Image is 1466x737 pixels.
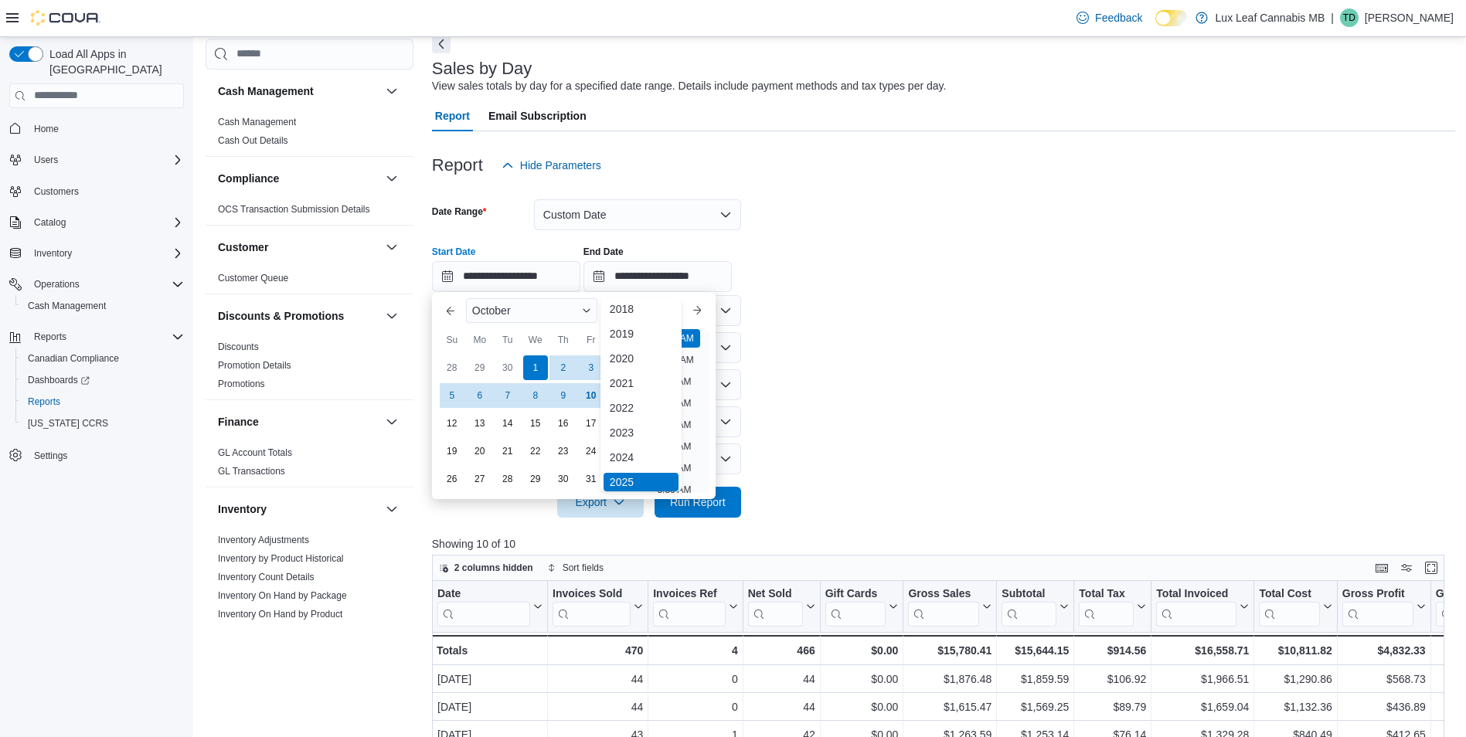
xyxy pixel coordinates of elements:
div: $10,811.82 [1259,641,1332,660]
span: Inventory [34,247,72,260]
div: day-7 [495,383,520,408]
div: Su [440,328,464,352]
div: [DATE] [437,670,543,688]
button: Enter fullscreen [1422,559,1440,577]
button: Gift Cards [825,586,898,626]
button: Settings [3,443,190,466]
span: Dark Mode [1155,26,1156,27]
span: Operations [34,278,80,290]
button: Finance [218,414,379,430]
a: Canadian Compliance [22,349,125,368]
div: 2022 [604,399,679,417]
div: $1,859.59 [1002,670,1069,688]
button: Open list of options [719,304,732,317]
button: Export [557,487,644,518]
div: 2025 [604,473,679,491]
button: Inventory [28,244,78,263]
button: Cash Management [15,295,190,317]
button: Previous Month [438,298,463,323]
span: Export [566,487,634,518]
span: Settings [34,450,67,462]
h3: Inventory [218,501,267,517]
input: Press the down key to open a popover containing a calendar. [583,261,732,292]
div: $1,615.47 [908,698,992,716]
div: day-28 [440,355,464,380]
a: Promotions [218,379,265,389]
div: day-16 [551,411,576,436]
div: 0 [653,670,737,688]
a: Dashboards [22,371,96,389]
a: Dashboards [15,369,190,391]
button: Reports [28,328,73,346]
button: Cash Management [383,82,401,100]
input: Press the down key to enter a popover containing a calendar. Press the escape key to close the po... [432,261,580,292]
div: Gross Profit [1342,586,1413,626]
div: Compliance [206,200,413,225]
div: 2023 [604,423,679,442]
div: day-13 [468,411,492,436]
div: 2018 [604,300,679,318]
a: Discounts [218,341,259,352]
h3: Report [432,156,483,175]
button: Operations [28,275,86,294]
div: day-30 [551,467,576,491]
button: Compliance [218,171,379,186]
span: Inventory On Hand by Package [218,589,347,602]
div: Fr [579,328,604,352]
span: 2 columns hidden [454,562,533,574]
div: October, 2025 [438,354,633,493]
div: Invoices Ref [653,586,725,601]
h3: Cash Management [218,83,314,99]
div: 44 [748,698,815,716]
h3: Sales by Day [432,59,532,78]
div: 44 [553,670,643,688]
span: Sort fields [563,562,604,574]
span: Catalog [34,216,66,229]
button: Reports [3,326,190,348]
a: Inventory On Hand by Package [218,590,347,601]
div: day-5 [440,383,464,408]
span: Promotion Details [218,359,291,372]
a: Customers [28,182,85,201]
div: day-12 [440,411,464,436]
div: 4 [653,641,737,660]
span: Users [28,151,184,169]
a: Cash Management [22,297,112,315]
div: 44 [748,670,815,688]
div: 2021 [604,374,679,392]
h3: Compliance [218,171,279,186]
a: Promotion Details [218,360,291,371]
label: Date Range [432,205,487,218]
p: Showing 10 of 10 [432,536,1455,552]
div: Total Invoiced [1156,586,1236,626]
div: $15,644.15 [1002,641,1069,660]
button: Finance [383,413,401,431]
span: Feedback [1095,10,1142,25]
div: $1,290.86 [1259,670,1332,688]
div: View sales totals by day for a specified date range. Details include payment methods and tax type... [432,78,947,94]
div: $0.00 [825,641,898,660]
button: Discounts & Promotions [218,308,379,324]
div: $15,780.41 [908,641,992,660]
button: Gross Sales [908,586,992,626]
button: Catalog [3,212,190,233]
p: Lux Leaf Cannabis MB [1216,8,1325,27]
span: Customers [28,182,184,201]
span: [US_STATE] CCRS [28,417,108,430]
button: Home [3,117,190,140]
a: Settings [28,447,73,465]
div: day-2 [551,355,576,380]
div: Net Sold [747,586,802,601]
div: day-3 [579,355,604,380]
button: Display options [1397,559,1416,577]
div: Cash Management [206,113,413,156]
button: Users [3,149,190,171]
a: OCS Transaction Submission Details [218,204,370,215]
img: Cova [31,10,100,25]
button: [US_STATE] CCRS [15,413,190,434]
span: GL Transactions [218,465,285,477]
p: | [1331,8,1334,27]
span: Customer Queue [218,272,288,284]
div: day-8 [523,383,548,408]
button: Invoices Sold [553,586,643,626]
